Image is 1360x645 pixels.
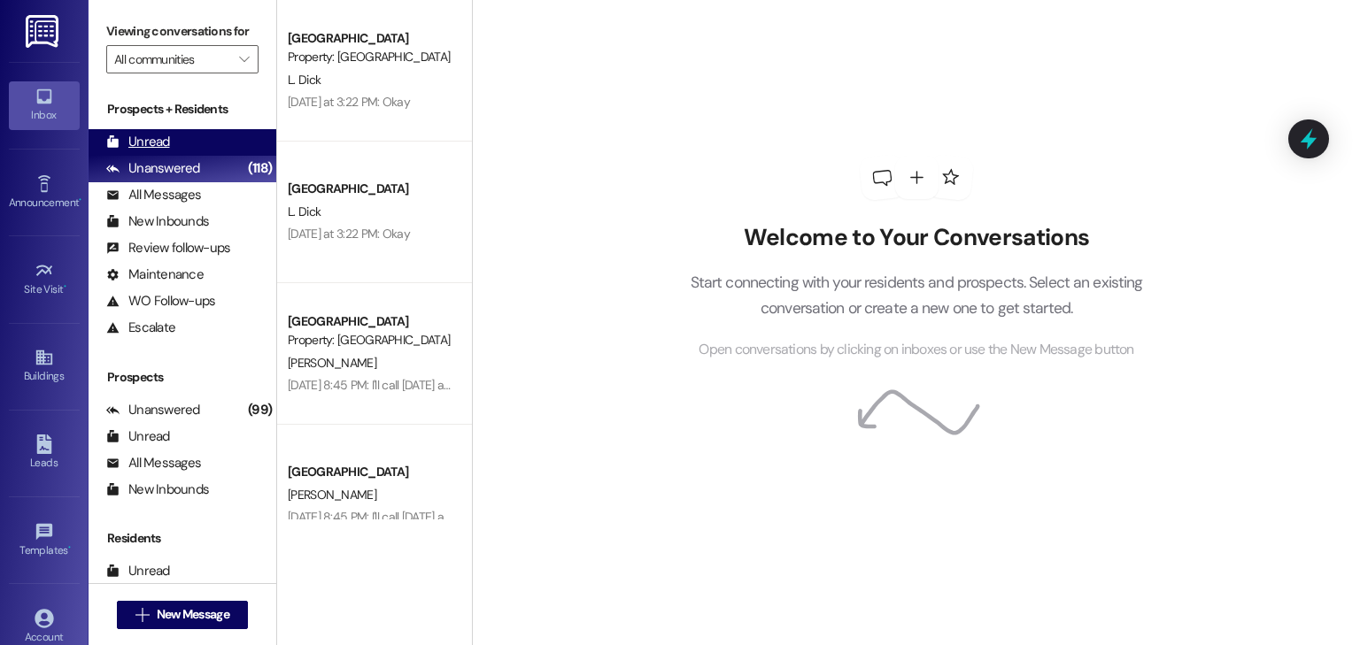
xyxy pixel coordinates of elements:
[68,541,71,554] span: •
[106,319,175,337] div: Escalate
[699,339,1133,361] span: Open conversations by clicking on inboxes or use the New Message button
[9,342,80,390] a: Buildings
[117,601,248,629] button: New Message
[106,186,201,204] div: All Messages
[106,454,201,472] div: All Messages
[288,72,321,88] span: L. Dick
[106,239,230,257] div: Review follow-ups
[243,396,276,424] div: (99)
[288,94,410,110] div: [DATE] at 3:22 PM: Okay
[106,212,209,231] div: New Inbounds
[106,427,170,446] div: Unread
[239,52,249,66] i: 
[663,224,1170,252] h2: Welcome to Your Conversations
[288,463,452,481] div: [GEOGRAPHIC_DATA]
[288,48,452,66] div: Property: [GEOGRAPHIC_DATA]
[89,529,276,548] div: Residents
[288,203,321,219] span: L. Dick
[663,270,1170,320] p: Start connecting with your residents and prospects. Select an existing conversation or create a n...
[288,312,452,331] div: [GEOGRAPHIC_DATA]
[106,292,215,311] div: WO Follow-ups
[157,605,229,624] span: New Message
[89,368,276,387] div: Prospects
[288,377,526,393] div: [DATE] 8:45 PM: I'll call [DATE] as well about this
[288,226,410,242] div: [DATE] at 3:22 PM: Okay
[114,45,230,73] input: All communities
[288,331,452,349] div: Property: [GEOGRAPHIC_DATA]
[79,194,81,206] span: •
[106,480,209,499] div: New Inbounds
[288,509,526,525] div: [DATE] 8:45 PM: I'll call [DATE] as well about this
[9,81,80,129] a: Inbox
[288,487,376,503] span: [PERSON_NAME]
[106,133,170,151] div: Unread
[106,265,204,284] div: Maintenance
[106,159,200,178] div: Unanswered
[106,18,259,45] label: Viewing conversations for
[288,355,376,371] span: [PERSON_NAME]
[288,29,452,48] div: [GEOGRAPHIC_DATA]
[135,608,149,622] i: 
[9,256,80,303] a: Site Visit •
[9,429,80,477] a: Leads
[9,517,80,564] a: Templates •
[26,15,62,48] img: ResiDesk Logo
[106,401,200,419] div: Unanswered
[288,180,452,198] div: [GEOGRAPHIC_DATA]
[64,280,66,293] span: •
[106,562,170,580] div: Unread
[89,100,276,119] div: Prospects + Residents
[243,155,276,182] div: (118)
